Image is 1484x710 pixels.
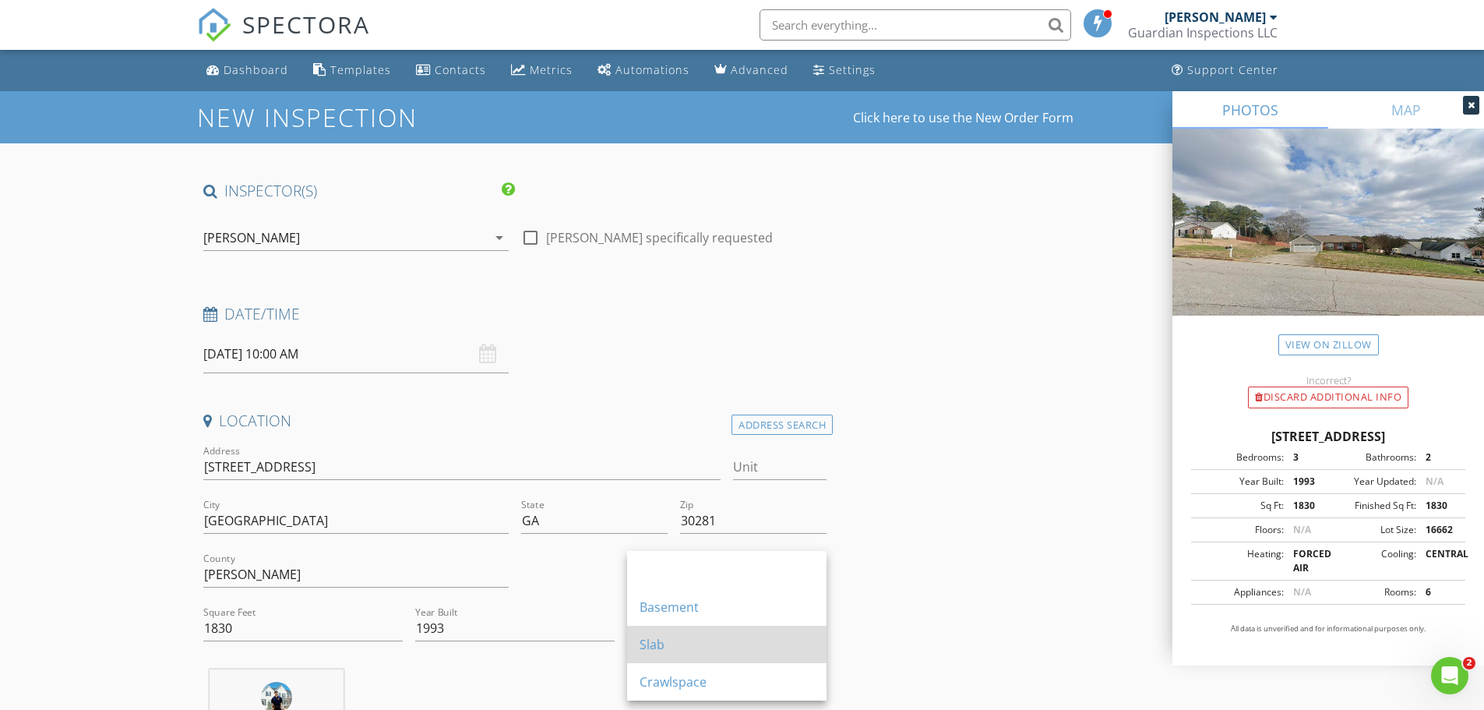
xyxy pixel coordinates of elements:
div: 16662 [1416,523,1461,537]
div: Slab [640,635,814,654]
img: streetview [1172,129,1484,353]
div: [PERSON_NAME] [203,231,300,245]
div: Rooms: [1328,585,1416,599]
h4: Date/Time [203,304,827,324]
div: 2 [1416,450,1461,465]
div: 1830 [1416,499,1461,513]
div: Discard Additional info [1248,387,1408,408]
div: Address Search [731,415,833,436]
div: Finished Sq Ft: [1328,499,1416,513]
div: 1993 [1284,475,1328,489]
div: Crawlspace [640,673,814,691]
div: Appliances: [1196,585,1284,599]
a: SPECTORA [197,21,370,54]
a: Settings [807,56,882,85]
span: 2 [1463,657,1475,669]
input: Search everything... [760,9,1071,41]
a: Support Center [1165,56,1285,85]
div: Dashboard [224,62,288,77]
div: Settings [829,62,876,77]
div: Year Updated: [1328,475,1416,489]
div: Incorrect? [1172,374,1484,387]
div: [PERSON_NAME] [1165,9,1266,25]
a: Automations (Basic) [591,56,696,85]
div: Support Center [1187,62,1278,77]
span: SPECTORA [242,8,370,41]
div: Floors: [1196,523,1284,537]
div: Contacts [435,62,486,77]
i: arrow_drop_down [490,228,509,247]
div: 1830 [1284,499,1328,513]
div: Guardian Inspections LLC [1128,25,1278,41]
div: Basement [640,598,814,616]
div: Bathrooms: [1328,450,1416,465]
a: Contacts [410,56,492,85]
div: Lot Size: [1328,523,1416,537]
label: [PERSON_NAME] specifically requested [546,230,773,245]
div: 6 [1416,585,1461,599]
div: FORCED AIR [1284,547,1328,575]
h1: New Inspection [197,104,542,131]
div: 3 [1284,450,1328,465]
a: Dashboard [200,56,294,85]
div: Metrics [530,62,573,77]
div: Heating: [1196,547,1284,575]
h4: Location [203,411,827,431]
div: [STREET_ADDRESS] [1191,427,1465,446]
a: View on Zillow [1278,334,1379,355]
a: PHOTOS [1172,91,1328,129]
span: N/A [1293,585,1311,599]
p: All data is unverified and for informational purposes only. [1191,623,1465,634]
a: Metrics [505,56,579,85]
div: CENTRAL [1416,547,1461,575]
h4: INSPECTOR(S) [203,181,515,201]
div: Cooling: [1328,547,1416,575]
a: Templates [307,56,397,85]
input: Select date [203,335,509,373]
a: Advanced [708,56,795,85]
div: Bedrooms: [1196,450,1284,465]
a: Click here to use the New Order Form [853,111,1073,124]
a: MAP [1328,91,1484,129]
div: Sq Ft: [1196,499,1284,513]
div: Advanced [731,62,788,77]
div: Templates [330,62,391,77]
span: N/A [1426,475,1443,488]
img: The Best Home Inspection Software - Spectora [197,8,231,42]
span: N/A [1293,523,1311,536]
div: Year Built: [1196,475,1284,489]
div: Automations [615,62,689,77]
iframe: Intercom live chat [1431,657,1468,694]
